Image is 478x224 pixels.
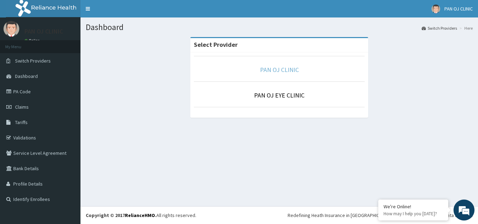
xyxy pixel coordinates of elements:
strong: Copyright © 2017 . [86,212,156,218]
span: PAN OJ CLINIC [444,6,473,12]
img: d_794563401_company_1708531726252_794563401 [13,35,28,52]
img: User Image [431,5,440,13]
img: User Image [3,21,19,37]
span: Dashboard [15,73,38,79]
textarea: Type your message and hit 'Enter' [3,150,133,174]
div: Chat with us now [36,39,118,48]
p: How may I help you today? [384,211,443,217]
a: PAN OJ EYE CLINIC [254,91,304,99]
span: Switch Providers [15,58,51,64]
p: PAN OJ CLINIC [24,28,63,35]
strong: Select Provider [194,41,238,49]
a: Switch Providers [422,25,457,31]
h1: Dashboard [86,23,473,32]
footer: All rights reserved. [80,206,478,224]
span: Claims [15,104,29,110]
li: Here [458,25,473,31]
span: We're online! [41,67,97,138]
div: Minimize live chat window [115,3,132,20]
span: Tariffs [15,119,28,125]
div: Redefining Heath Insurance in [GEOGRAPHIC_DATA] using Telemedicine and Data Science! [288,212,473,219]
a: RelianceHMO [125,212,155,218]
a: PAN OJ CLINIC [260,66,299,74]
a: Online [24,38,41,43]
div: We're Online! [384,203,443,210]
